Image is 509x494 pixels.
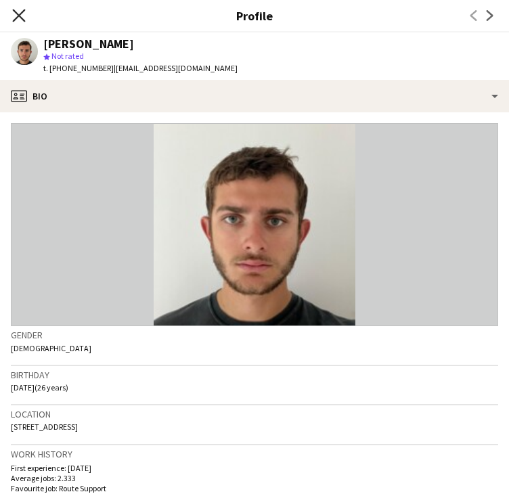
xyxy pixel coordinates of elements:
img: Crew avatar or photo [11,123,498,326]
span: [DEMOGRAPHIC_DATA] [11,343,91,353]
p: Average jobs: 2.333 [11,473,498,483]
h3: Gender [11,329,498,341]
span: Not rated [51,51,84,61]
span: [DATE] (26 years) [11,382,68,392]
span: | [EMAIL_ADDRESS][DOMAIN_NAME] [114,63,238,73]
span: [STREET_ADDRESS] [11,422,78,432]
h3: Location [11,408,498,420]
div: [PERSON_NAME] [43,38,134,50]
p: Favourite job: Route Support [11,483,498,493]
p: First experience: [DATE] [11,463,498,473]
h3: Work history [11,448,498,460]
span: t. [PHONE_NUMBER] [43,63,114,73]
h3: Birthday [11,369,498,381]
